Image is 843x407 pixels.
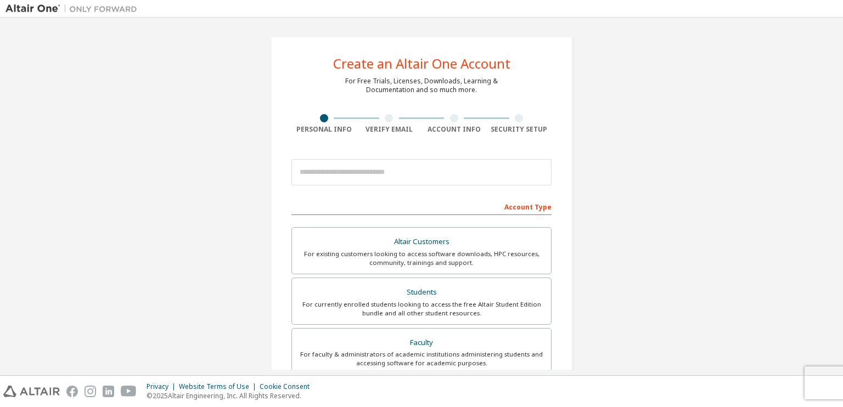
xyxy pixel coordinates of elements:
div: Account Info [421,125,487,134]
img: altair_logo.svg [3,386,60,397]
div: For existing customers looking to access software downloads, HPC resources, community, trainings ... [299,250,544,267]
div: Security Setup [487,125,552,134]
img: youtube.svg [121,386,137,397]
div: Personal Info [291,125,357,134]
div: For Free Trials, Licenses, Downloads, Learning & Documentation and so much more. [345,77,498,94]
div: Faculty [299,335,544,351]
img: linkedin.svg [103,386,114,397]
div: Cookie Consent [260,382,316,391]
div: Account Type [291,197,552,215]
div: Create an Altair One Account [333,57,510,70]
img: facebook.svg [66,386,78,397]
div: Website Terms of Use [179,382,260,391]
div: Altair Customers [299,234,544,250]
div: For currently enrolled students looking to access the free Altair Student Edition bundle and all ... [299,300,544,318]
img: instagram.svg [85,386,96,397]
div: Students [299,285,544,300]
div: Privacy [147,382,179,391]
p: © 2025 Altair Engineering, Inc. All Rights Reserved. [147,391,316,400]
img: Altair One [5,3,143,14]
div: For faculty & administrators of academic institutions administering students and accessing softwa... [299,350,544,368]
div: Verify Email [357,125,422,134]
